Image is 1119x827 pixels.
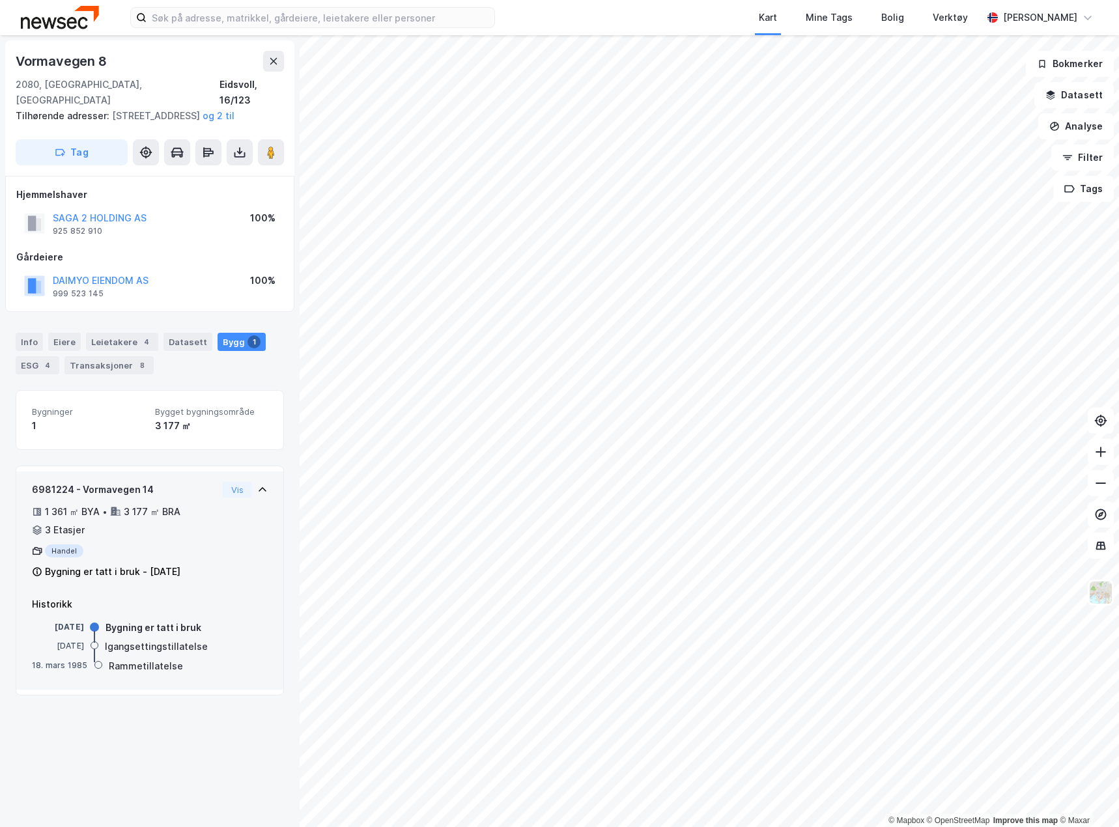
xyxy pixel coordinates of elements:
[32,660,88,671] div: 18. mars 1985
[32,418,145,434] div: 1
[32,596,268,612] div: Historikk
[45,504,100,520] div: 1 361 ㎡ BYA
[1054,764,1119,827] iframe: Chat Widget
[140,335,153,348] div: 4
[806,10,853,25] div: Mine Tags
[32,406,145,417] span: Bygninger
[147,8,494,27] input: Søk på adresse, matrikkel, gårdeiere, leietakere eller personer
[223,482,252,498] button: Vis
[32,482,218,498] div: 6981224 - Vormavegen 14
[48,333,81,351] div: Eiere
[21,6,99,29] img: newsec-logo.f6e21ccffca1b3a03d2d.png
[86,333,158,351] div: Leietakere
[32,621,84,633] div: [DATE]
[1003,10,1077,25] div: [PERSON_NAME]
[1038,113,1114,139] button: Analyse
[16,187,283,203] div: Hjemmelshaver
[218,333,266,351] div: Bygg
[927,816,990,825] a: OpenStreetMap
[1034,82,1114,108] button: Datasett
[759,10,777,25] div: Kart
[53,226,102,236] div: 925 852 910
[1051,145,1114,171] button: Filter
[1088,580,1113,605] img: Z
[1026,51,1114,77] button: Bokmerker
[41,359,54,372] div: 4
[64,356,154,374] div: Transaksjoner
[250,210,276,226] div: 100%
[106,620,201,636] div: Bygning er tatt i bruk
[102,507,107,517] div: •
[53,288,104,299] div: 999 523 145
[109,658,183,674] div: Rammetillatelse
[16,108,274,124] div: [STREET_ADDRESS]
[32,640,84,652] div: [DATE]
[105,639,208,654] div: Igangsettingstillatelse
[220,77,284,108] div: Eidsvoll, 16/123
[993,816,1058,825] a: Improve this map
[888,816,924,825] a: Mapbox
[1053,176,1114,202] button: Tags
[16,51,109,72] div: Vormavegen 8
[250,273,276,288] div: 100%
[933,10,968,25] div: Verktøy
[16,110,112,121] span: Tilhørende adresser:
[16,249,283,265] div: Gårdeiere
[248,335,261,348] div: 1
[45,564,180,580] div: Bygning er tatt i bruk - [DATE]
[155,418,268,434] div: 3 177 ㎡
[16,77,220,108] div: 2080, [GEOGRAPHIC_DATA], [GEOGRAPHIC_DATA]
[881,10,904,25] div: Bolig
[155,406,268,417] span: Bygget bygningsområde
[16,139,128,165] button: Tag
[135,359,149,372] div: 8
[16,333,43,351] div: Info
[16,356,59,374] div: ESG
[45,522,85,538] div: 3 Etasjer
[124,504,180,520] div: 3 177 ㎡ BRA
[163,333,212,351] div: Datasett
